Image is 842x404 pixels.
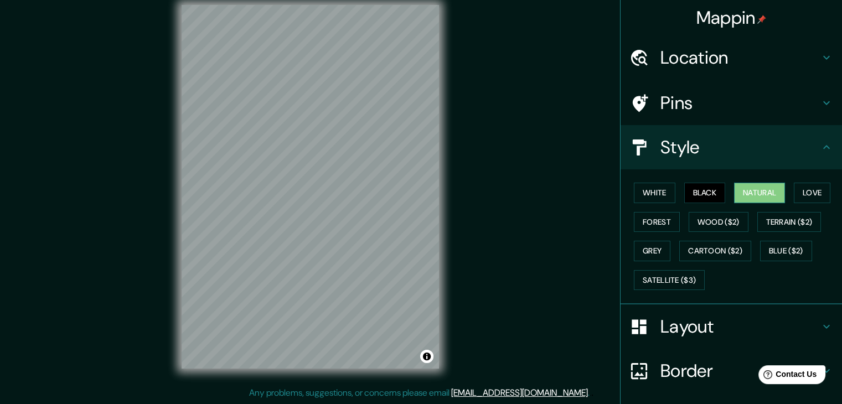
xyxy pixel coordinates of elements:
[660,360,820,382] h4: Border
[621,35,842,80] div: Location
[794,183,830,203] button: Love
[634,183,675,203] button: White
[249,386,590,400] p: Any problems, suggestions, or concerns please email .
[591,386,593,400] div: .
[451,387,588,398] a: [EMAIL_ADDRESS][DOMAIN_NAME]
[660,315,820,338] h4: Layout
[684,183,726,203] button: Black
[757,15,766,24] img: pin-icon.png
[420,350,433,363] button: Toggle attribution
[621,125,842,169] div: Style
[660,92,820,114] h4: Pins
[660,136,820,158] h4: Style
[634,241,670,261] button: Grey
[679,241,751,261] button: Cartoon ($2)
[634,212,680,232] button: Forest
[757,212,822,232] button: Terrain ($2)
[696,7,767,29] h4: Mappin
[660,46,820,69] h4: Location
[634,270,705,291] button: Satellite ($3)
[621,349,842,393] div: Border
[760,241,812,261] button: Blue ($2)
[689,212,748,232] button: Wood ($2)
[590,386,591,400] div: .
[621,81,842,125] div: Pins
[182,5,439,369] canvas: Map
[743,361,830,392] iframe: Help widget launcher
[734,183,785,203] button: Natural
[621,304,842,349] div: Layout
